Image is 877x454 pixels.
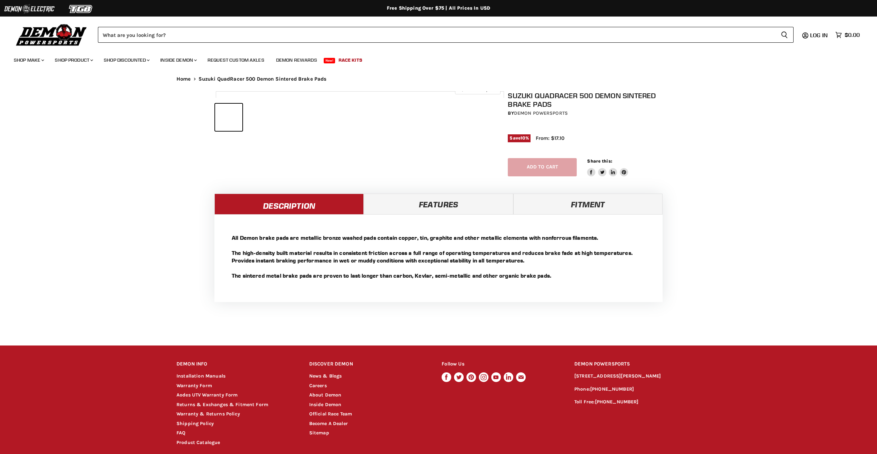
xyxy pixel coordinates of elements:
[177,383,212,389] a: Warranty Form
[177,411,240,417] a: Warranty & Returns Policy
[513,194,663,214] a: Fitment
[271,53,322,67] a: Demon Rewards
[514,110,568,116] a: Demon Powersports
[595,399,639,405] a: [PHONE_NUMBER]
[177,430,185,436] a: FAQ
[232,234,645,279] p: All Demon brake pads are metallic bronze washed pads contain copper, tin, graphite and other meta...
[508,110,665,117] div: by
[309,411,352,417] a: Official Race Team
[177,76,191,82] a: Home
[14,22,89,47] img: Demon Powersports
[587,158,628,176] aside: Share this:
[9,50,858,67] ul: Main menu
[177,392,238,398] a: Aodes UTV Warranty Form
[9,53,48,67] a: Shop Make
[442,356,561,372] h2: Follow Us
[177,440,220,445] a: Product Catalogue
[215,104,242,131] button: Suzuki QuadRacer 500 Demon Sintered Brake Pads thumbnail
[177,373,225,379] a: Installation Manuals
[199,76,327,82] span: Suzuki QuadRacer 500 Demon Sintered Brake Pads
[309,356,429,372] h2: DISCOVER DEMON
[309,430,329,436] a: Sitemap
[99,53,154,67] a: Shop Discounted
[177,356,296,372] h2: DEMON INFO
[775,27,794,43] button: Search
[177,421,214,426] a: Shipping Policy
[574,372,700,380] p: [STREET_ADDRESS][PERSON_NAME]
[55,2,107,16] img: TGB Logo 2
[574,398,700,406] p: Toll Free:
[832,30,863,40] a: $0.00
[98,27,794,43] form: Product
[536,135,564,141] span: From: $17.10
[309,392,342,398] a: About Demon
[50,53,97,67] a: Shop Product
[309,373,342,379] a: News & Blogs
[309,421,348,426] a: Become A Dealer
[810,32,828,39] span: Log in
[324,58,335,63] span: New!
[333,53,367,67] a: Race Kits
[574,385,700,393] p: Phone:
[98,27,775,43] input: Search
[163,5,714,11] div: Free Shipping Over $75 | All Prices In USD
[458,87,497,92] span: Click to expand
[202,53,270,67] a: Request Custom Axles
[590,386,634,392] a: [PHONE_NUMBER]
[309,383,327,389] a: Careers
[508,134,531,142] span: Save %
[177,402,268,407] a: Returns & Exchanges & Fitment Form
[587,158,612,164] span: Share this:
[807,32,832,38] a: Log in
[574,356,700,372] h2: DEMON POWERSPORTS
[163,76,714,82] nav: Breadcrumbs
[214,194,364,214] a: Description
[309,402,342,407] a: Inside Demon
[845,32,860,38] span: $0.00
[521,135,525,141] span: 10
[364,194,513,214] a: Features
[3,2,55,16] img: Demon Electric Logo 2
[155,53,201,67] a: Inside Demon
[508,91,665,109] h1: Suzuki QuadRacer 500 Demon Sintered Brake Pads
